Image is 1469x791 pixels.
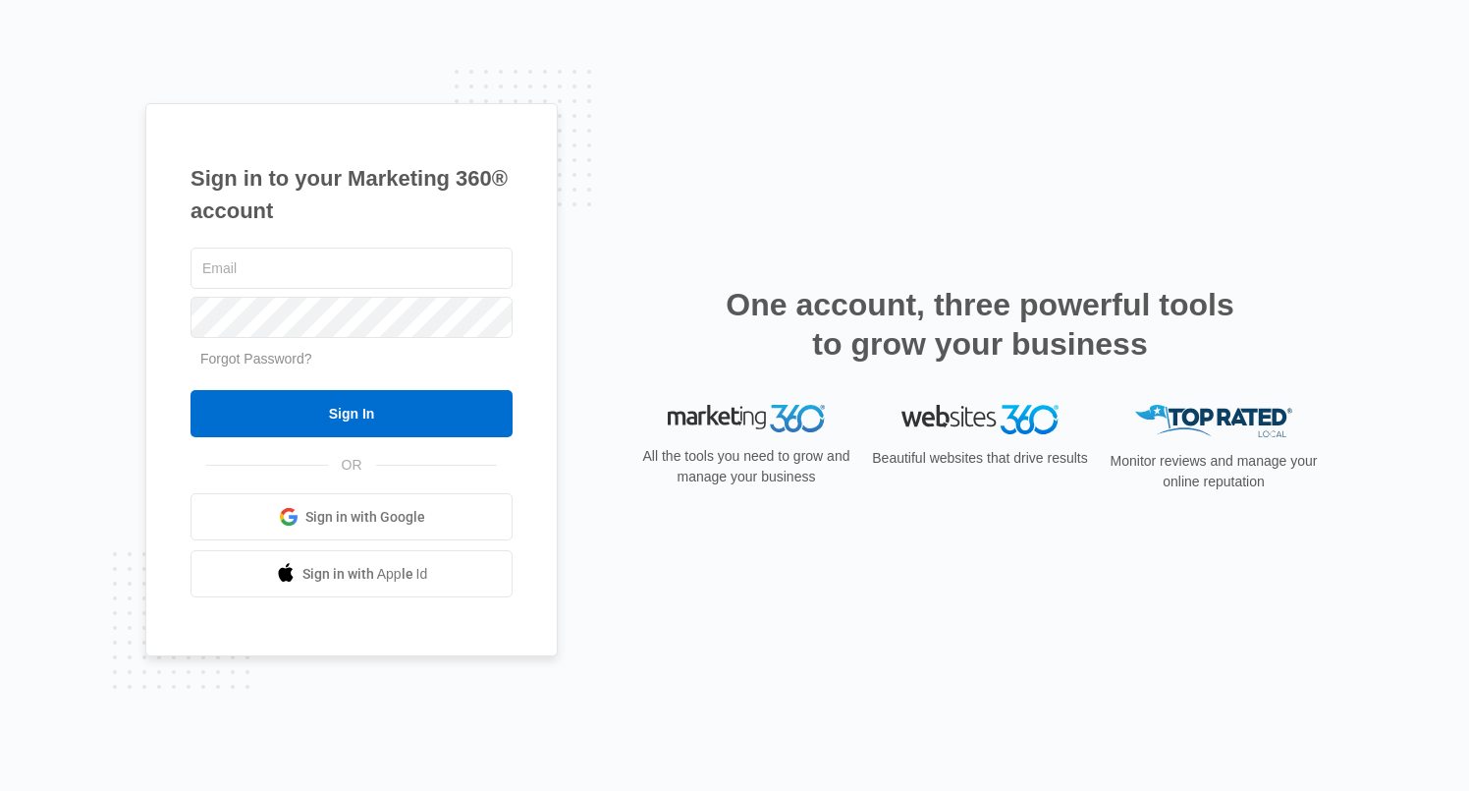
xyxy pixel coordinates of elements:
[190,390,513,437] input: Sign In
[190,162,513,227] h1: Sign in to your Marketing 360® account
[870,448,1090,469] p: Beautiful websites that drive results
[328,455,376,476] span: OR
[1104,451,1324,492] p: Monitor reviews and manage your online reputation
[302,564,428,585] span: Sign in with Apple Id
[200,351,312,367] a: Forgot Password?
[190,493,513,540] a: Sign in with Google
[305,507,425,528] span: Sign in with Google
[190,550,513,597] a: Sign in with Apple Id
[1135,405,1292,437] img: Top Rated Local
[636,446,856,487] p: All the tools you need to grow and manage your business
[901,405,1059,433] img: Websites 360
[668,405,825,432] img: Marketing 360
[720,285,1240,364] h2: One account, three powerful tools to grow your business
[190,248,513,289] input: Email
